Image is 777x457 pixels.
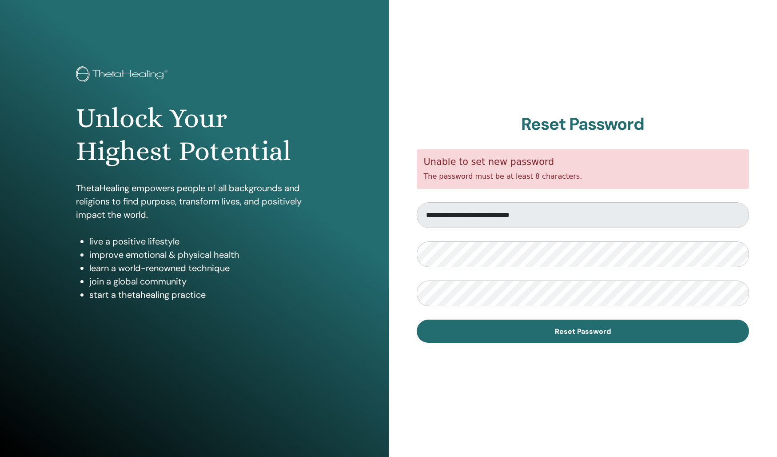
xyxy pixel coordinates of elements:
[89,235,313,248] li: live a positive lifestyle
[417,149,749,189] div: The password must be at least 8 characters.
[555,327,611,336] span: Reset Password
[89,288,313,301] li: start a thetahealing practice
[89,275,313,288] li: join a global community
[89,261,313,275] li: learn a world-renowned technique
[417,320,749,343] button: Reset Password
[89,248,313,261] li: improve emotional & physical health
[76,102,313,168] h1: Unlock Your Highest Potential
[424,156,742,168] h5: Unable to set new password
[417,114,749,135] h2: Reset Password
[76,181,313,221] p: ThetaHealing empowers people of all backgrounds and religions to find purpose, transform lives, a...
